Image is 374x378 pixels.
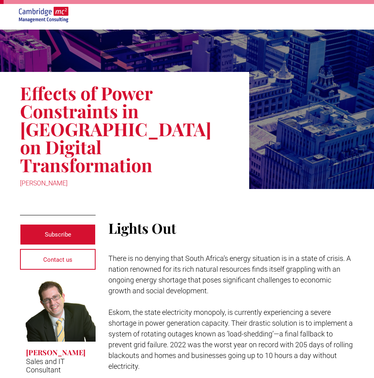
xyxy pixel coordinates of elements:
a: Contact us [20,249,96,270]
p: Sales and IT Consultant [26,357,90,374]
h1: Effects of Power Constraints in [GEOGRAPHIC_DATA] on Digital Transformation [20,83,229,175]
span: Contact us [43,250,72,270]
div: [PERSON_NAME] [20,178,229,189]
span: Eskom, the state electricity monopoly, is currently experiencing a severe shortage in power gener... [108,308,353,370]
button: menu [346,4,367,25]
span: There is no denying that South Africa’s energy situation is in a state of crisis. A nation renown... [108,254,351,295]
a: Subscribe [20,224,96,245]
a: Your Business Transformed | Cambridge Management Consulting [18,8,68,16]
span: Lights Out [108,219,176,237]
img: secondary-image, digital infrastructure [18,7,68,23]
a: Digital Transformation | Elia Tsouros | Cambridge Management Consulting [20,274,96,342]
h3: [PERSON_NAME] [26,348,86,357]
span: Subscribe [45,225,71,245]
